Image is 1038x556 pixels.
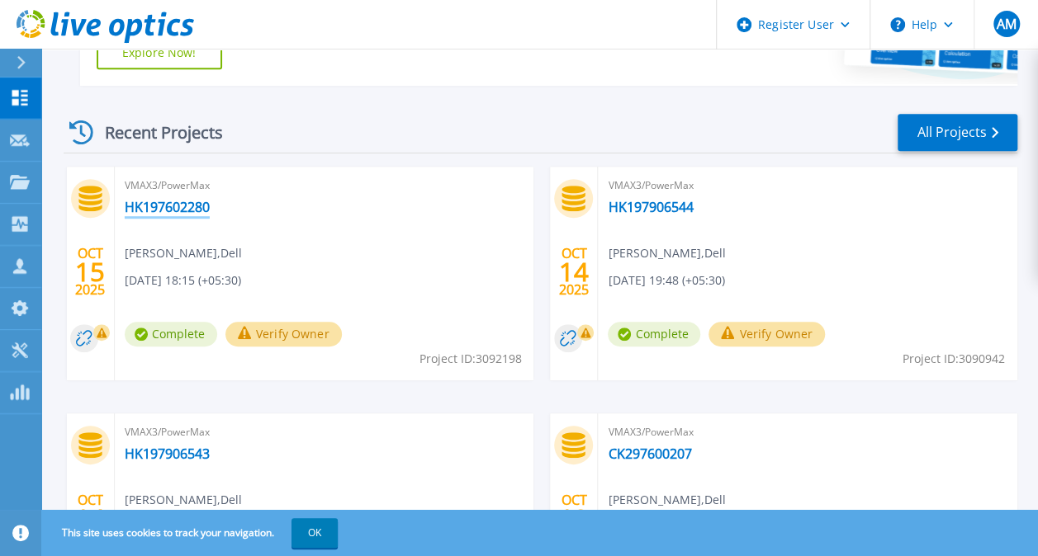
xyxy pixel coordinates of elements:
[419,350,521,368] span: Project ID: 3092198
[125,177,524,195] span: VMAX3/PowerMax
[125,244,242,262] span: [PERSON_NAME] , Dell
[125,199,210,215] a: HK197602280
[64,112,245,153] div: Recent Projects
[898,114,1017,151] a: All Projects
[608,491,725,509] span: [PERSON_NAME] , Dell
[559,265,589,279] span: 14
[125,271,241,290] span: [DATE] 18:15 (+05:30)
[608,423,1007,441] span: VMAX3/PowerMax
[608,322,700,346] span: Complete
[903,350,1005,368] span: Project ID: 3090942
[608,177,1007,195] span: VMAX3/PowerMax
[125,445,210,462] a: HK197906543
[608,199,693,215] a: HK197906544
[125,423,524,441] span: VMAX3/PowerMax
[45,518,338,548] span: This site uses cookies to track your navigation.
[125,322,217,346] span: Complete
[75,265,105,279] span: 15
[97,36,222,69] a: Explore Now!
[74,488,106,549] div: OCT 2025
[225,322,342,346] button: Verify Owner
[608,271,724,290] span: [DATE] 19:48 (+05:30)
[291,518,338,548] button: OK
[709,322,825,346] button: Verify Owner
[608,244,725,262] span: [PERSON_NAME] , Dell
[608,445,691,462] a: CK297600207
[558,488,590,549] div: OCT 2025
[996,17,1016,31] span: AM
[74,242,106,302] div: OCT 2025
[558,242,590,302] div: OCT 2025
[125,491,242,509] span: [PERSON_NAME] , Dell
